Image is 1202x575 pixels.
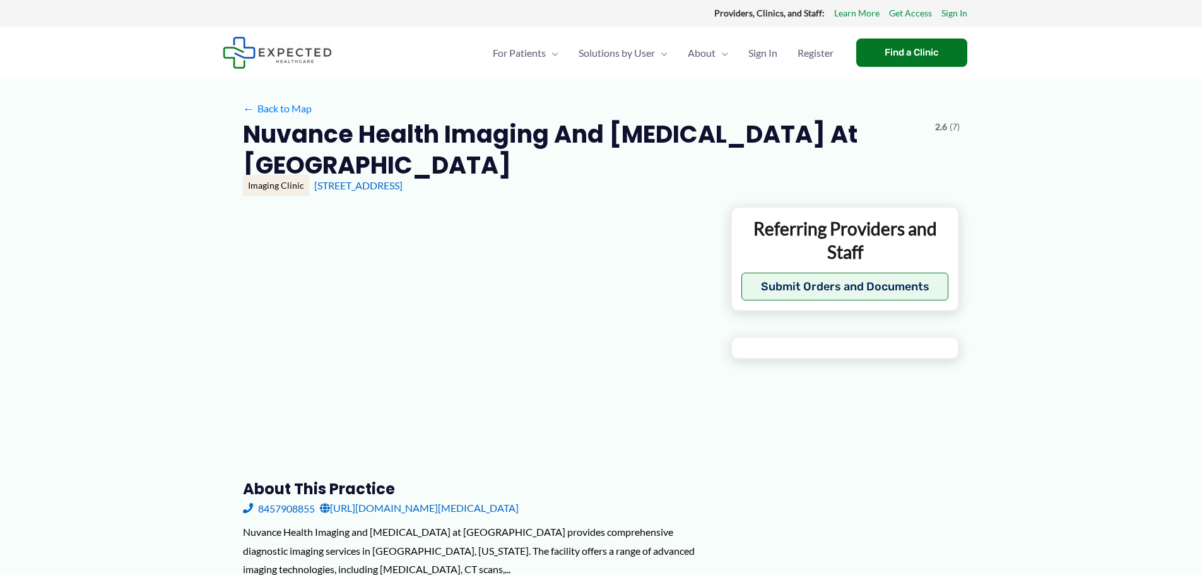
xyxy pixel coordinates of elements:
span: 2.6 [935,119,947,135]
span: For Patients [493,31,546,75]
a: AboutMenu Toggle [678,31,738,75]
a: Solutions by UserMenu Toggle [569,31,678,75]
img: Expected Healthcare Logo - side, dark font, small [223,37,332,69]
span: Menu Toggle [716,31,728,75]
span: Solutions by User [579,31,655,75]
a: 8457908855 [243,499,315,518]
span: Menu Toggle [655,31,668,75]
span: Sign In [748,31,777,75]
strong: Providers, Clinics, and Staff: [714,8,825,18]
div: Imaging Clinic [243,175,309,196]
a: [URL][DOMAIN_NAME][MEDICAL_DATA] [320,499,519,518]
a: Sign In [738,31,787,75]
span: Register [798,31,834,75]
a: ←Back to Map [243,99,312,118]
nav: Primary Site Navigation [483,31,844,75]
span: (7) [950,119,960,135]
button: Submit Orders and Documents [741,273,949,300]
span: About [688,31,716,75]
a: [STREET_ADDRESS] [314,179,403,191]
a: Get Access [889,5,932,21]
h3: About this practice [243,479,710,499]
h2: Nuvance Health Imaging and [MEDICAL_DATA] at [GEOGRAPHIC_DATA] [243,119,925,181]
a: Register [787,31,844,75]
a: Sign In [941,5,967,21]
a: For PatientsMenu Toggle [483,31,569,75]
span: Menu Toggle [546,31,558,75]
p: Referring Providers and Staff [741,217,949,263]
span: ← [243,102,255,114]
a: Find a Clinic [856,39,967,67]
a: Learn More [834,5,880,21]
